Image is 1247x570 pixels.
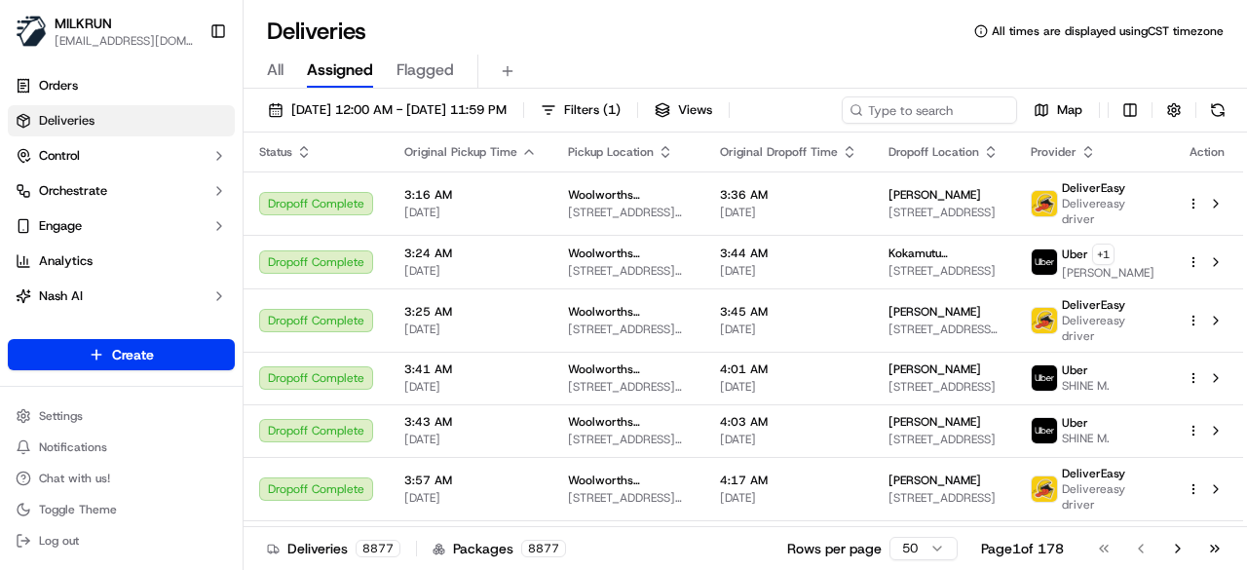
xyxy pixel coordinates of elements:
[1062,265,1154,281] span: [PERSON_NAME]
[1025,96,1091,124] button: Map
[1062,431,1110,446] span: SHINE M.
[1062,297,1125,313] span: DeliverEasy
[1062,378,1110,394] span: SHINE M.
[55,14,112,33] button: MILKRUN
[404,432,537,447] span: [DATE]
[888,322,1000,337] span: [STREET_ADDRESS][PERSON_NAME]
[8,496,235,523] button: Toggle Theme
[720,246,857,261] span: 3:44 AM
[39,533,79,549] span: Log out
[568,187,689,203] span: Woolworths Supermarket [GEOGRAPHIC_DATA] - [GEOGRAPHIC_DATA]
[568,246,689,261] span: Woolworths Supermarket [GEOGRAPHIC_DATA] - [GEOGRAPHIC_DATA]
[39,287,83,305] span: Nash AI
[1032,418,1057,443] img: uber-new-logo.jpeg
[888,361,981,377] span: [PERSON_NAME]
[1062,415,1088,431] span: Uber
[259,96,515,124] button: [DATE] 12:00 AM - [DATE] 11:59 PM
[720,263,857,279] span: [DATE]
[1032,249,1057,275] img: uber-new-logo.jpeg
[568,322,689,337] span: [STREET_ADDRESS][PERSON_NAME]
[1062,481,1155,513] span: Delivereasy driver
[404,246,537,261] span: 3:24 AM
[568,263,689,279] span: [STREET_ADDRESS][PERSON_NAME]
[568,304,689,320] span: Woolworths Supermarket [GEOGRAPHIC_DATA] - [GEOGRAPHIC_DATA]
[8,8,202,55] button: MILKRUNMILKRUN[EMAIL_ADDRESS][DOMAIN_NAME]
[112,345,154,364] span: Create
[888,246,1000,261] span: Kokamutu [PERSON_NAME]
[55,33,194,49] button: [EMAIL_ADDRESS][DOMAIN_NAME]
[291,101,507,119] span: [DATE] 12:00 AM - [DATE] 11:59 PM
[720,187,857,203] span: 3:36 AM
[404,304,537,320] span: 3:25 AM
[1062,247,1088,262] span: Uber
[568,490,689,506] span: [STREET_ADDRESS][PERSON_NAME]
[888,473,981,488] span: [PERSON_NAME]
[267,58,283,82] span: All
[404,379,537,395] span: [DATE]
[1204,96,1231,124] button: Refresh
[720,144,838,160] span: Original Dropoff Time
[720,432,857,447] span: [DATE]
[678,101,712,119] span: Views
[8,434,235,461] button: Notifications
[720,414,857,430] span: 4:03 AM
[568,205,689,220] span: [STREET_ADDRESS][PERSON_NAME]
[39,252,93,270] span: Analytics
[842,96,1017,124] input: Type to search
[720,490,857,506] span: [DATE]
[720,322,857,337] span: [DATE]
[404,263,537,279] span: [DATE]
[532,96,629,124] button: Filters(1)
[404,187,537,203] span: 3:16 AM
[720,304,857,320] span: 3:45 AM
[8,140,235,171] button: Control
[404,473,537,488] span: 3:57 AM
[568,432,689,447] span: [STREET_ADDRESS][PERSON_NAME]
[404,205,537,220] span: [DATE]
[404,144,517,160] span: Original Pickup Time
[568,379,689,395] span: [STREET_ADDRESS][PERSON_NAME]
[307,58,373,82] span: Assigned
[39,471,110,486] span: Chat with us!
[888,379,1000,395] span: [STREET_ADDRESS]
[8,527,235,554] button: Log out
[404,490,537,506] span: [DATE]
[720,205,857,220] span: [DATE]
[1057,101,1082,119] span: Map
[888,263,1000,279] span: [STREET_ADDRESS]
[259,144,292,160] span: Status
[1062,466,1125,481] span: DeliverEasy
[568,144,654,160] span: Pickup Location
[8,281,235,312] button: Nash AI
[981,539,1064,558] div: Page 1 of 178
[1062,196,1155,227] span: Delivereasy driver
[39,182,107,200] span: Orchestrate
[397,58,454,82] span: Flagged
[888,414,981,430] span: [PERSON_NAME]
[568,473,689,488] span: Woolworths Supermarket [GEOGRAPHIC_DATA] - [GEOGRAPHIC_DATA]
[888,144,979,160] span: Dropoff Location
[39,147,80,165] span: Control
[646,96,721,124] button: Views
[787,539,882,558] p: Rows per page
[8,210,235,242] button: Engage
[603,101,621,119] span: ( 1 )
[720,361,857,377] span: 4:01 AM
[39,439,107,455] span: Notifications
[433,539,566,558] div: Packages
[521,540,566,557] div: 8877
[356,540,400,557] div: 8877
[1187,144,1228,160] div: Action
[1092,244,1115,265] button: +1
[16,16,47,47] img: MILKRUN
[1062,180,1125,196] span: DeliverEasy
[39,112,94,130] span: Deliveries
[1032,365,1057,391] img: uber-new-logo.jpeg
[8,465,235,492] button: Chat with us!
[267,16,366,47] h1: Deliveries
[267,539,400,558] div: Deliveries
[39,217,82,235] span: Engage
[888,187,981,203] span: [PERSON_NAME]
